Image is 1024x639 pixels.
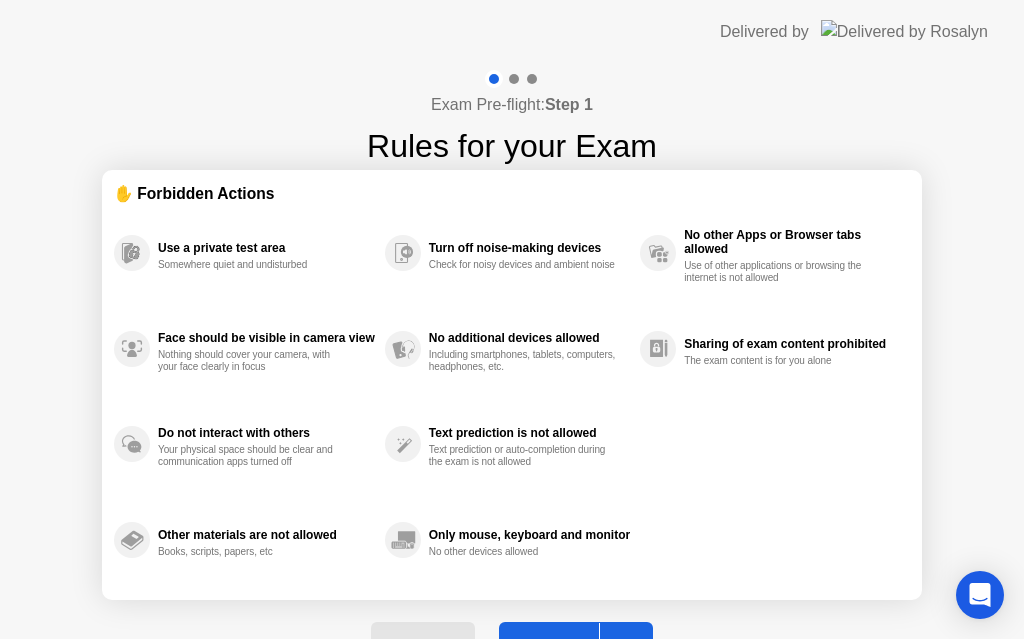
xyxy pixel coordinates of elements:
[158,444,347,468] div: Your physical space should be clear and communication apps turned off
[158,259,347,271] div: Somewhere quiet and undisturbed
[158,349,347,373] div: Nothing should cover your camera, with your face clearly in focus
[545,96,593,113] b: Step 1
[429,444,618,468] div: Text prediction or auto-completion during the exam is not allowed
[429,426,630,440] div: Text prediction is not allowed
[429,331,630,345] div: No additional devices allowed
[158,426,375,440] div: Do not interact with others
[114,182,910,205] div: ✋ Forbidden Actions
[431,93,593,117] h4: Exam Pre-flight:
[429,349,618,373] div: Including smartphones, tablets, computers, headphones, etc.
[684,337,900,351] div: Sharing of exam content prohibited
[684,260,873,284] div: Use of other applications or browsing the internet is not allowed
[429,241,630,255] div: Turn off noise-making devices
[429,528,630,542] div: Only mouse, keyboard and monitor
[821,20,988,43] img: Delivered by Rosalyn
[429,259,618,271] div: Check for noisy devices and ambient noise
[158,546,347,558] div: Books, scripts, papers, etc
[956,571,1004,619] div: Open Intercom Messenger
[158,331,375,345] div: Face should be visible in camera view
[720,20,809,44] div: Delivered by
[158,241,375,255] div: Use a private test area
[684,355,873,367] div: The exam content is for you alone
[367,122,657,170] h1: Rules for your Exam
[429,546,618,558] div: No other devices allowed
[684,228,900,256] div: No other Apps or Browser tabs allowed
[158,528,375,542] div: Other materials are not allowed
